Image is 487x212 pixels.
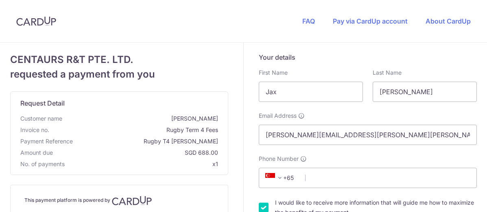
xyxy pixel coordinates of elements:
img: CardUp [16,16,56,26]
span: Amount due [20,149,53,157]
span: Rugby Term 4 Fees [52,126,218,134]
a: Pay via CardUp account [333,17,408,25]
a: About CardUp [426,17,471,25]
input: Last name [373,82,477,102]
span: SGD 688.00 [56,149,218,157]
label: Last Name [373,69,402,77]
span: No. of payments [20,160,65,168]
span: x1 [212,160,218,167]
span: translation missing: en.payment_reference [20,138,73,145]
input: First name [259,82,363,102]
a: FAQ [302,17,315,25]
span: +65 [265,173,285,183]
span: Customer name [20,115,62,123]
span: Invoice no. [20,126,49,134]
span: CENTAURS R&T PTE. LTD. [10,52,228,67]
h5: Your details [259,52,477,62]
h4: This payment platform is powered by [24,196,214,206]
span: Email Address [259,112,297,120]
span: requested a payment from you [10,67,228,82]
span: Phone Number [259,155,299,163]
span: Rugby T4 [PERSON_NAME] [76,137,218,145]
span: translation missing: en.request_detail [20,99,65,107]
input: Email address [259,125,477,145]
span: [PERSON_NAME] [66,115,218,123]
img: CardUp [112,196,152,206]
span: +65 [263,173,299,183]
label: First Name [259,69,288,77]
